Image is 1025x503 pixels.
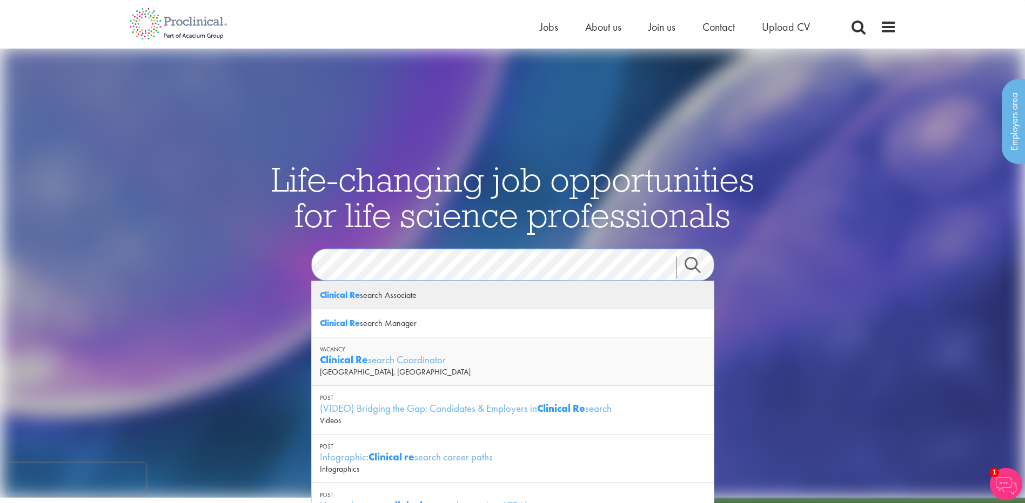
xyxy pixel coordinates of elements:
div: Post [320,491,706,499]
span: 1 [990,468,999,477]
div: (VIDEO) Bridging the Gap: Candidates & Employers in search [320,402,706,415]
div: search Manager [312,309,714,337]
span: Life-changing job opportunities for life science professionals [271,157,754,236]
strong: Clinical re [369,450,414,464]
div: Infographics [320,464,706,474]
img: Chatbot [990,468,1022,500]
a: Jobs [540,20,558,34]
div: [GEOGRAPHIC_DATA], [GEOGRAPHIC_DATA] [320,366,706,377]
strong: Clinical Re [537,402,585,415]
div: Post [320,443,706,450]
div: Post [320,394,706,402]
strong: Clinical Re [320,317,360,329]
div: Videos [320,415,706,426]
img: candidate home [2,49,1023,498]
a: Join us [648,20,675,34]
div: search Associate [312,281,714,309]
strong: Clinical Re [320,353,368,366]
a: Upload CV [762,20,810,34]
div: search Coordinator [320,353,706,366]
strong: Clinical Re [320,289,360,301]
div: Infographic: search career paths [320,450,706,464]
a: Contact [702,20,735,34]
a: About us [585,20,621,34]
iframe: reCAPTCHA [8,463,146,495]
a: Job search submit button [676,256,722,278]
div: Vacancy [320,345,706,353]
